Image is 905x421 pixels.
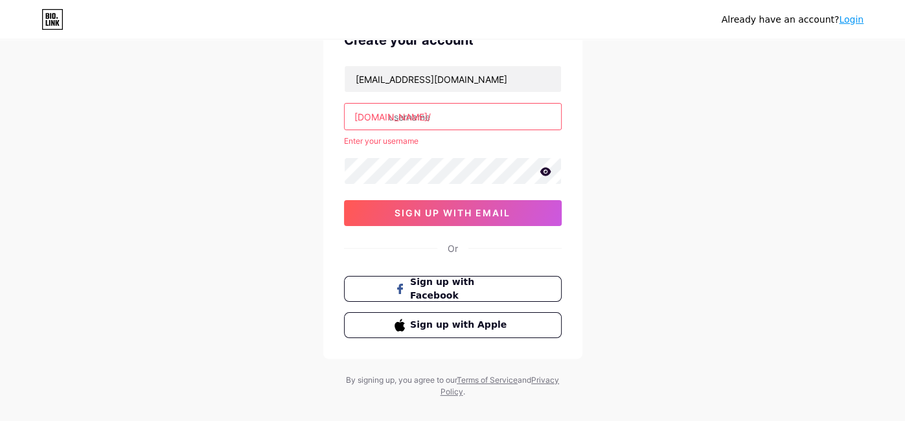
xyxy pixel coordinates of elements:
a: Terms of Service [457,375,518,385]
div: Or [448,242,458,255]
input: username [345,104,561,130]
span: sign up with email [395,207,510,218]
div: Create your account [344,30,562,50]
span: Sign up with Apple [410,318,510,332]
div: Enter your username [344,135,562,147]
div: [DOMAIN_NAME]/ [354,110,431,124]
button: sign up with email [344,200,562,226]
div: By signing up, you agree to our and . [343,374,563,398]
a: Privacy Policy [441,375,560,396]
span: Sign up with Facebook [410,275,510,302]
a: Login [839,14,864,25]
div: Already have an account? [722,13,864,27]
button: Sign up with Facebook [344,276,562,302]
button: Sign up with Apple [344,312,562,338]
input: Email [345,66,561,92]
